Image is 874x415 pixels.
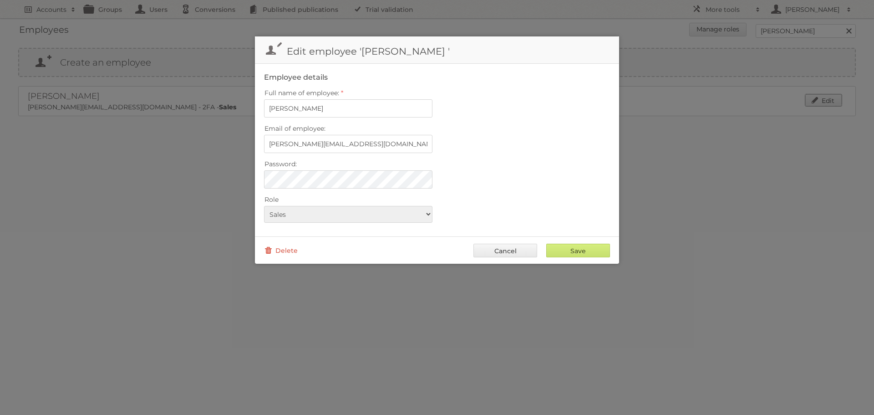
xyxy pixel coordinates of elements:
[264,160,297,168] span: Password:
[546,244,610,257] input: Save
[264,99,432,118] input: Full name
[264,135,432,153] input: name@publitas.com
[264,195,279,204] span: Role
[264,124,325,133] span: Email of employee:
[264,244,298,257] a: Delete
[473,244,537,257] a: Cancel
[264,73,328,82] legend: Employee details
[264,89,339,97] span: Full name of employee:
[255,36,619,64] h1: Edit employee '[PERSON_NAME] '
